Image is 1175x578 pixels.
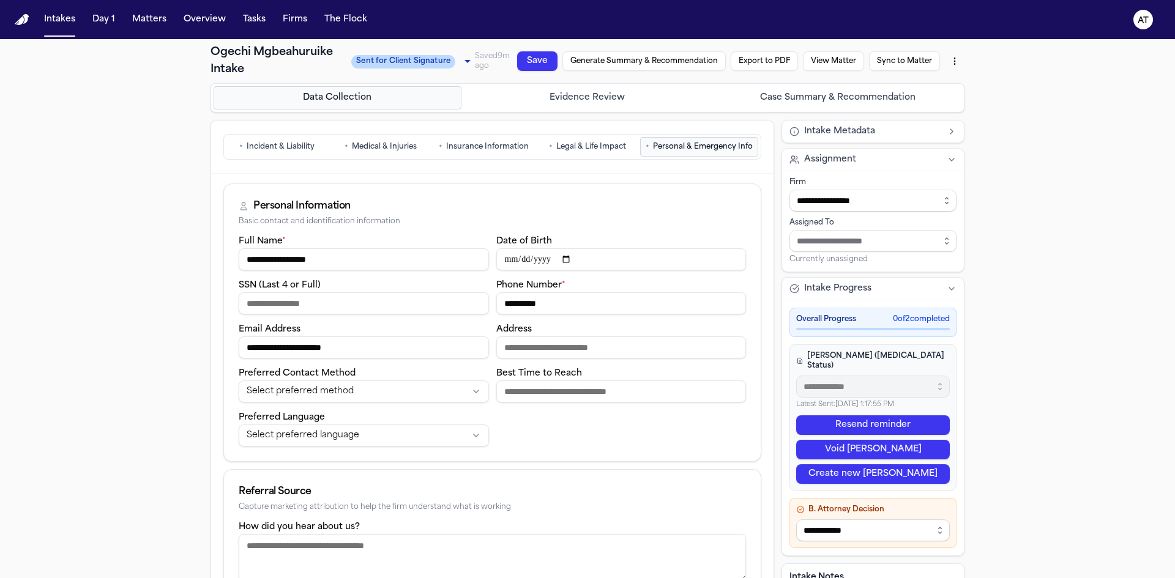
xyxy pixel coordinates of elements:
[789,254,868,264] span: Currently unassigned
[127,9,171,31] button: Matters
[945,50,964,72] button: More actions
[319,9,372,31] button: The Flock
[782,149,964,171] button: Assignment
[804,125,875,138] span: Intake Metadata
[39,9,80,31] button: Intakes
[731,51,798,71] button: Export to PDF
[179,9,231,31] button: Overview
[253,199,351,213] div: Personal Information
[352,142,417,152] span: Medical & Injuries
[239,325,300,334] label: Email Address
[211,44,344,78] h1: Ogechi Mgbeahuruike Intake
[869,51,940,71] button: Sync to Matter
[214,86,961,109] nav: Intake steps
[789,190,957,212] input: Select firm
[796,464,950,484] button: Create new [PERSON_NAME]
[782,278,964,300] button: Intake Progress
[247,142,315,152] span: Incident & Liability
[214,86,461,109] button: Go to Data Collection step
[893,314,950,324] span: 0 of 2 completed
[239,484,746,499] div: Referral Source
[556,142,626,152] span: Legal & Life Impact
[782,120,964,143] button: Intake Metadata
[796,400,950,410] p: Latest Sent: [DATE] 1:17:55 PM
[796,440,950,459] button: Void [PERSON_NAME]
[646,141,649,153] span: •
[238,9,270,31] button: Tasks
[239,522,360,532] label: How did you hear about us?
[239,336,489,358] input: Email address
[496,292,747,314] input: Phone number
[803,51,864,71] button: View Matter
[239,281,321,290] label: SSN (Last 4 or Full)
[475,53,510,70] span: Saved 9m ago
[804,283,871,295] span: Intake Progress
[239,237,286,246] label: Full Name
[789,218,957,228] div: Assigned To
[464,86,712,109] button: Go to Evidence Review step
[804,154,856,166] span: Assignment
[15,14,29,26] a: Home
[496,237,552,246] label: Date of Birth
[239,141,243,153] span: •
[239,369,356,378] label: Preferred Contact Method
[439,141,442,153] span: •
[239,503,746,512] div: Capture marketing attribution to help the firm understand what is working
[88,9,120,31] button: Day 1
[549,141,553,153] span: •
[351,53,475,70] div: Update intake status
[239,217,746,226] div: Basic contact and identification information
[796,505,950,514] h4: B. Attorney Decision
[15,14,29,26] img: Finch Logo
[496,281,565,290] label: Phone Number
[345,141,348,153] span: •
[796,351,950,371] h4: [PERSON_NAME] ([MEDICAL_DATA] Status)
[640,137,758,157] button: Go to Personal & Emergency Info
[517,51,558,71] button: Save
[226,137,327,157] button: Go to Incident & Liability
[653,142,753,152] span: Personal & Emergency Info
[496,380,747,402] input: Best time to reach
[537,137,638,157] button: Go to Legal & Life Impact
[796,415,950,435] button: Resend reminder
[714,86,961,109] button: Go to Case Summary & Recommendation step
[562,51,726,71] button: Generate Summary & Recommendation
[239,248,489,270] input: Full name
[789,177,957,187] div: Firm
[433,137,534,157] button: Go to Insurance Information
[351,55,455,69] span: Sent for Client Signature
[496,248,747,270] input: Date of birth
[496,336,747,358] input: Address
[330,137,431,157] button: Go to Medical & Injuries
[796,314,856,324] span: Overall Progress
[278,9,312,31] button: Firms
[496,369,582,378] label: Best Time to Reach
[239,413,325,422] label: Preferred Language
[789,230,957,252] input: Assign to staff member
[496,325,532,334] label: Address
[239,292,489,314] input: SSN
[446,142,529,152] span: Insurance Information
